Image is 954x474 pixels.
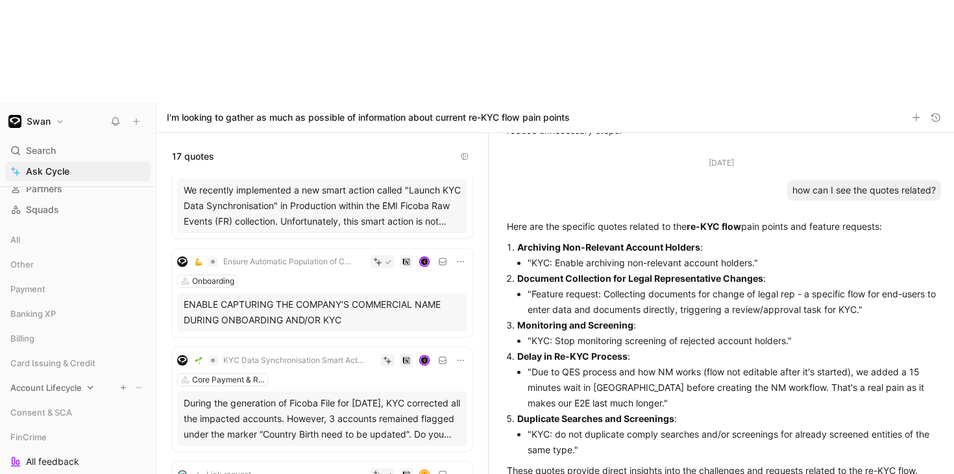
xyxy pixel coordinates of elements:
button: 🌱KYC Data Synchronisation Smart Action Issue [190,353,369,368]
div: FinCrime [5,427,151,447]
li: "Due to QES process and how NM works (flow not editable after it's started), we added a 15 minute... [528,364,936,411]
div: how can I see the quotes related? [787,180,941,201]
img: Swan [8,115,21,128]
li: "KYC: do not duplicate comply searches and/or screenings for already screened entities of the sam... [528,427,936,458]
div: Other [5,255,151,274]
div: Payment [5,279,151,299]
span: Billing [10,332,34,345]
li: "Feature request: Collecting documents for change of legal rep - a specific flow for end-users to... [528,286,936,318]
div: Core Payment & Regulatory [192,373,265,386]
div: Other [5,255,151,278]
p: : [517,240,936,255]
img: avatar [421,356,429,365]
div: We recently implemented a new smart action called "Launch KYC Data Synchronisation" in Production... [184,182,461,229]
a: Partners [5,179,151,199]
div: Banking XP [5,304,151,323]
span: Squads [26,203,59,216]
span: KYC Data Synchronisation Smart Action Issue [223,355,364,366]
h1: I'm looking to gather as much as possible of information about current re-KYC flow pain points [167,111,570,124]
span: Other [10,258,34,271]
p: : [517,271,936,286]
div: Card Issuing & Credit [5,353,151,373]
button: 💪Ensure Automatic Population of Company Details in Onboarding [190,254,359,269]
span: Card Issuing & Credit [10,356,95,369]
div: All [5,230,151,249]
a: All feedback [5,452,151,471]
strong: Document Collection for Legal Representative Changes [517,273,763,284]
span: Search [26,143,56,158]
div: [DATE] [709,156,734,169]
div: Account Lifecycle [5,378,151,397]
h1: Swan [27,116,51,127]
span: Ensure Automatic Population of Company Details in Onboarding [223,256,354,267]
p: : [517,318,936,333]
strong: Delay in Re-KYC Process [517,351,628,362]
div: Card Issuing & Credit [5,353,151,377]
span: Partners [26,182,62,195]
div: ENABLE CAPTURING THE COMPANY’S COMMERCIAL NAME DURING ONBOARDING AND/OR KYC [184,297,461,328]
span: Consent & SCA [10,406,72,419]
span: 17 quotes [172,149,214,164]
div: Billing [5,329,151,348]
a: Squads [5,200,151,219]
p: : [517,349,936,364]
div: Search [5,141,151,160]
div: Payment [5,279,151,303]
span: FinCrime [10,430,47,443]
span: All [10,233,20,246]
span: Payment [10,282,45,295]
div: Consent & SCA [5,403,151,422]
span: All feedback [26,455,79,468]
img: avatar [421,258,429,266]
img: logo [177,355,188,366]
div: Billing [5,329,151,352]
span: Banking XP [10,307,56,320]
p: : [517,411,936,427]
li: "KYC: Stop monitoring screening of rejected account holders." [528,333,936,349]
strong: re-KYC flow [687,221,741,232]
p: Here are the specific quotes related to the pain points and feature requests: [507,219,936,234]
strong: Monitoring and Screening [517,319,633,331]
button: SwanSwan [5,112,67,131]
div: Consent & SCA [5,403,151,426]
img: 🌱 [195,356,202,364]
div: Account Lifecycle [5,378,151,401]
span: Ask Cycle [26,164,69,179]
div: During the generation of Ficoba File for [DATE], KYC corrected all the impacted accounts. However... [184,395,461,442]
li: "KYC: Enable archiving non-relevant account holders." [528,255,936,271]
strong: Archiving Non-Relevant Account Holders [517,242,700,253]
img: 💪 [195,258,202,266]
div: All [5,230,151,253]
img: logo [177,256,188,267]
div: Banking XP [5,304,151,327]
strong: Duplicate Searches and Screenings [517,413,674,424]
div: Onboarding [192,275,234,288]
a: Ask Cycle [5,162,151,181]
span: Account Lifecycle [10,381,82,394]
